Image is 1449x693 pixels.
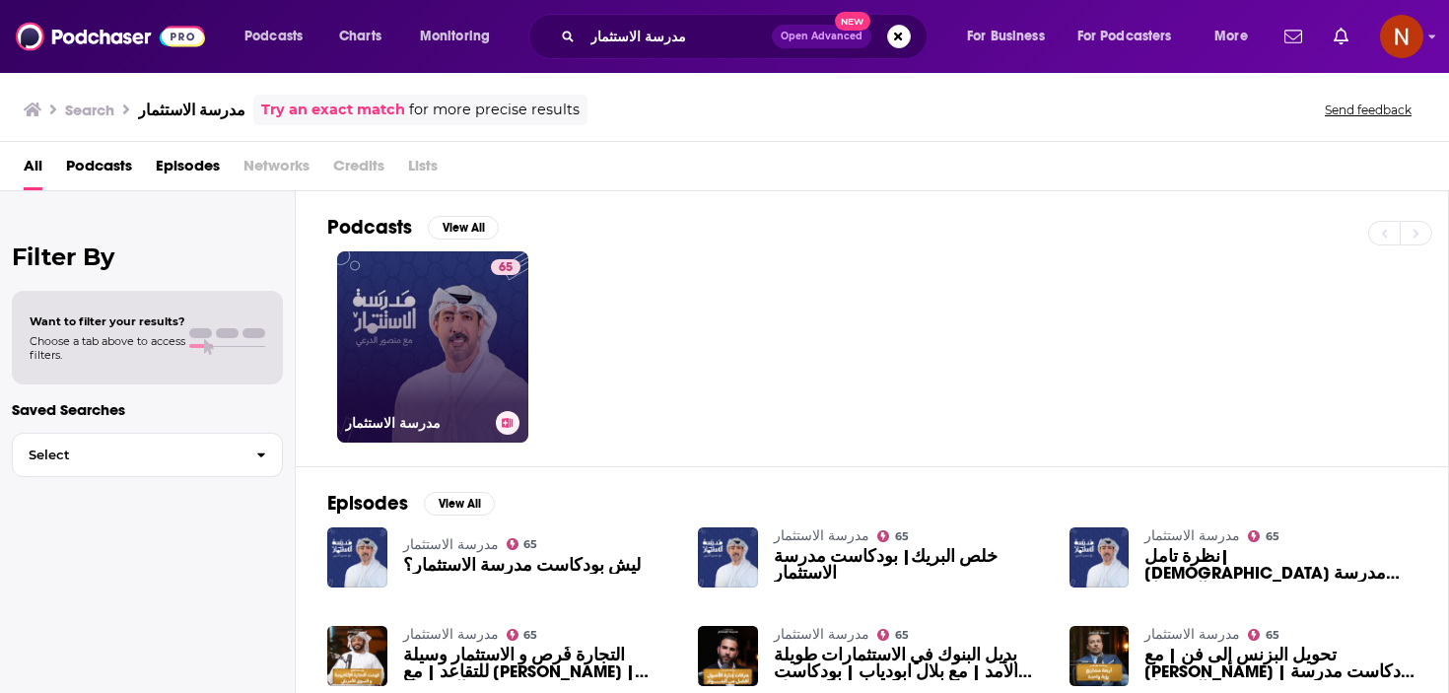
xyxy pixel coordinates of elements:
h2: Podcasts [327,215,412,240]
p: Saved Searches [12,400,283,419]
span: 65 [1266,631,1279,640]
a: 65 [507,538,538,550]
img: نظرة تامل| بودكاست مدرسة الاستثمار [1069,527,1130,588]
span: More [1214,23,1248,50]
img: Podchaser - Follow, Share and Rate Podcasts [16,18,205,55]
a: ليش بودكاست مدرسة الاستثمار؟ [403,557,641,574]
a: Charts [326,21,393,52]
a: مدرسة الاستثمار [403,536,499,553]
a: مدرسة الاستثمار [1144,626,1240,643]
button: Show profile menu [1380,15,1423,58]
span: Networks [243,150,310,190]
a: 65 [1248,530,1279,542]
span: For Podcasters [1077,23,1172,50]
a: Episodes [156,150,220,190]
img: بديل البنوك في الاستثمارات طويلة الأمد | مع بلال ابودياب | بودكاست مدرسة الاستثمار [698,626,758,686]
span: Open Advanced [781,32,862,41]
button: View All [428,216,499,240]
button: View All [424,492,495,516]
a: التجارة فُرص و الاستثمار وسيلة للتقاعد | مع سيف النقبي | بودكاست مدرسة الاستثمار [403,647,675,680]
span: Podcasts [244,23,303,50]
span: التجارة فُرص و الاستثمار وسيلة للتقاعد | مع [PERSON_NAME] | بودكاست مدرسة الاستثمار [403,647,675,680]
span: Charts [339,23,381,50]
button: Send feedback [1319,102,1417,118]
button: Select [12,433,283,477]
span: Logged in as AdelNBM [1380,15,1423,58]
a: EpisodesView All [327,491,495,516]
a: 65 [877,530,909,542]
a: All [24,150,42,190]
span: Monitoring [420,23,490,50]
span: 65 [523,540,537,549]
a: 65 [1248,629,1279,641]
h2: Episodes [327,491,408,516]
a: مدرسة الاستثمار [774,626,869,643]
span: 65 [499,258,513,278]
span: تحويل البزنس إلى فن | مع [PERSON_NAME] | بودكاست مدرسة الاستثمار [1144,647,1416,680]
button: open menu [231,21,328,52]
a: بديل البنوك في الاستثمارات طويلة الأمد | مع بلال ابودياب | بودكاست مدرسة الاستثمار [774,647,1046,680]
img: User Profile [1380,15,1423,58]
div: Search podcasts, credits, & more... [547,14,946,59]
h3: مدرسة الاستثمار [138,101,245,119]
button: open menu [953,21,1069,52]
a: مدرسة الاستثمار [774,527,869,544]
a: 65 [491,259,520,275]
a: خلص البريك| بودكاست مدرسة الاستثمار [774,548,1046,582]
span: Lists [408,150,438,190]
span: New [835,12,870,31]
span: 65 [895,631,909,640]
a: Podcasts [66,150,132,190]
a: مدرسة الاستثمار [1144,527,1240,544]
a: 65 [877,629,909,641]
img: خلص البريك| بودكاست مدرسة الاستثمار [698,527,758,588]
a: Show notifications dropdown [1326,20,1356,53]
img: التجارة فُرص و الاستثمار وسيلة للتقاعد | مع سيف النقبي | بودكاست مدرسة الاستثمار [327,626,387,686]
a: تحويل البزنس إلى فن | مع محمود علاء الدين | بودكاست مدرسة الاستثمار [1144,647,1416,680]
a: Try an exact match [261,99,405,121]
a: 65مدرسة الاستثمار [337,251,528,443]
button: open menu [1201,21,1273,52]
span: 65 [895,532,909,541]
span: Select [13,449,241,461]
a: نظرة تامل| بودكاست مدرسة الاستثمار [1144,548,1416,582]
a: مدرسة الاستثمار [403,626,499,643]
span: For Business [967,23,1045,50]
span: نظرة تامل| [DEMOGRAPHIC_DATA] مدرسة الاستثمار [1144,548,1416,582]
span: Choose a tab above to access filters. [30,334,185,362]
button: open menu [406,21,516,52]
input: Search podcasts, credits, & more... [583,21,772,52]
h3: مدرسة الاستثمار [345,415,488,432]
span: Want to filter your results? [30,314,185,328]
h3: Search [65,101,114,119]
a: 65 [507,629,538,641]
span: 65 [523,631,537,640]
button: Open AdvancedNew [772,25,871,48]
span: for more precise results [409,99,580,121]
button: open menu [1065,21,1201,52]
span: 65 [1266,532,1279,541]
a: Show notifications dropdown [1276,20,1310,53]
a: PodcastsView All [327,215,499,240]
h2: Filter By [12,243,283,271]
img: تحويل البزنس إلى فن | مع محمود علاء الدين | بودكاست مدرسة الاستثمار [1069,626,1130,686]
span: Credits [333,150,384,190]
img: ليش بودكاست مدرسة الاستثمار؟ [327,527,387,588]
